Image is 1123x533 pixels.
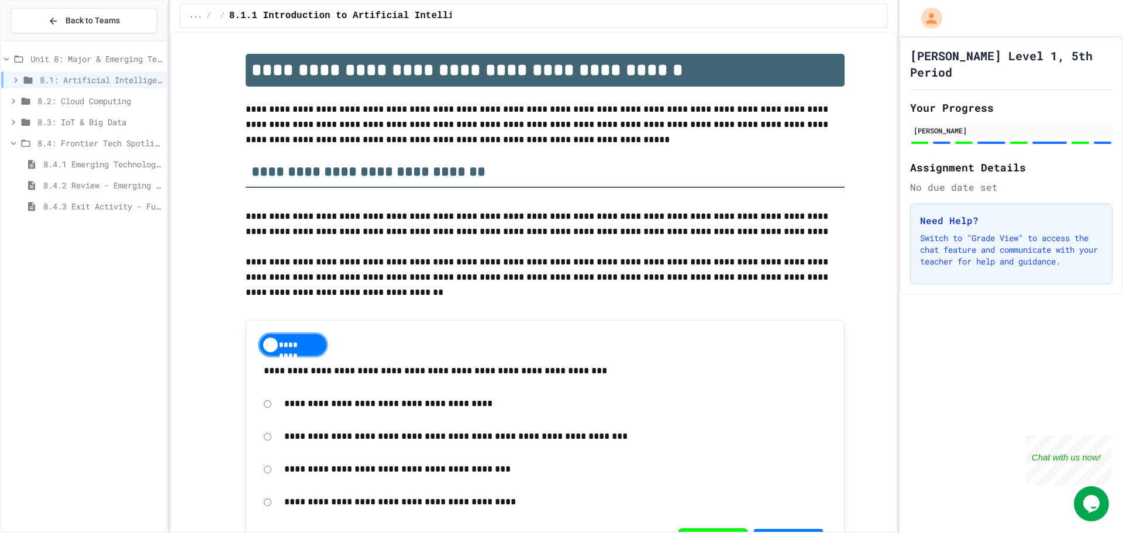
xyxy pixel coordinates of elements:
span: 8.2: Cloud Computing [37,95,162,107]
button: Back to Teams [11,8,157,33]
span: / [206,11,211,20]
span: 8.4: Frontier Tech Spotlight [37,137,162,149]
span: 8.4.3 Exit Activity - Future Tech Challenge [43,200,162,212]
span: ... [190,11,202,20]
span: Back to Teams [66,15,120,27]
div: My Account [909,5,945,32]
span: Unit 8: Major & Emerging Technologies [30,53,162,65]
span: 8.3: IoT & Big Data [37,116,162,128]
p: Switch to "Grade View" to access the chat feature and communicate with your teacher for help and ... [920,232,1103,267]
iframe: chat widget [1074,486,1111,521]
div: No due date set [910,180,1112,194]
iframe: chat widget [1026,435,1111,485]
h3: Need Help? [920,214,1103,228]
span: / [221,11,225,20]
h2: Your Progress [910,99,1112,116]
div: [PERSON_NAME] [914,125,1109,136]
span: 8.4.2 Review - Emerging Technologies: Shaping Our Digital Future [43,179,162,191]
h2: Assignment Details [910,159,1112,176]
span: 8.4.1 Emerging Technologies: Shaping Our Digital Future [43,158,162,170]
span: 8.1.1 Introduction to Artificial Intelligence [229,9,482,23]
span: 8.1: Artificial Intelligence Basics [40,74,162,86]
h1: [PERSON_NAME] Level 1, 5th Period [910,47,1112,80]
